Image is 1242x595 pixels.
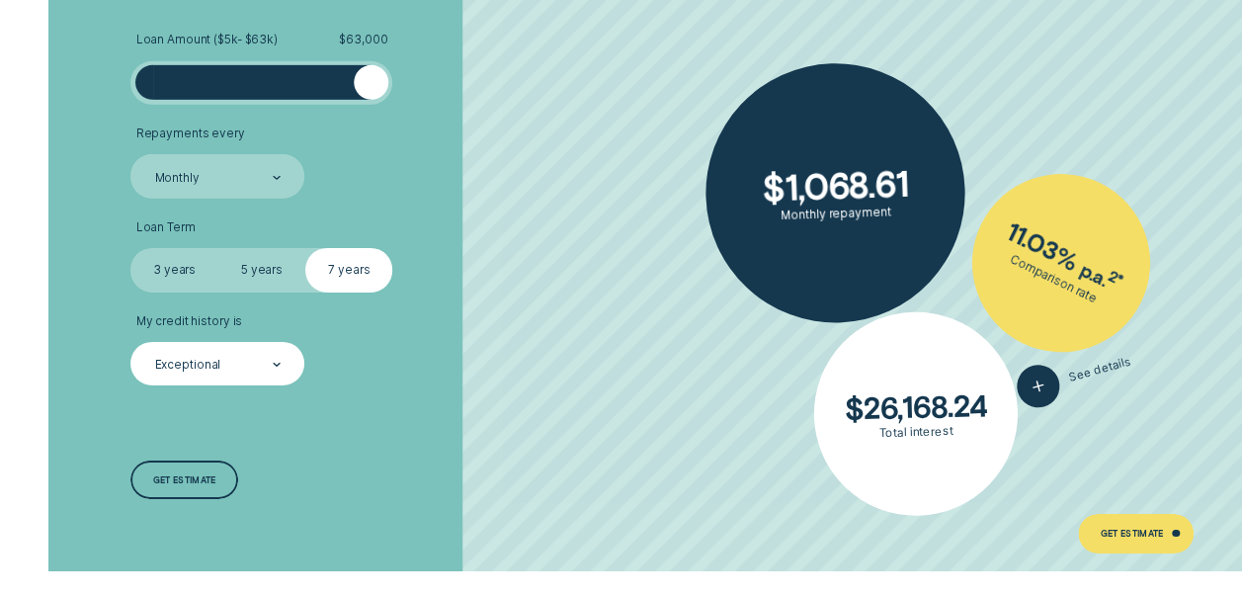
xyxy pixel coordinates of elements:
[155,358,221,373] div: Exceptional
[136,220,196,235] span: Loan Term
[1067,354,1132,384] span: See details
[136,127,245,141] span: Repayments every
[136,314,243,329] span: My credit history is
[130,461,237,500] a: Get estimate
[136,33,278,47] span: Loan Amount ( $5k - $63k )
[339,33,387,47] span: $ 63,000
[218,248,305,292] label: 5 years
[305,248,392,292] label: 7 years
[130,248,217,292] label: 3 years
[1078,514,1194,553] a: Get Estimate
[1012,340,1136,412] button: See details
[155,170,200,185] div: Monthly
